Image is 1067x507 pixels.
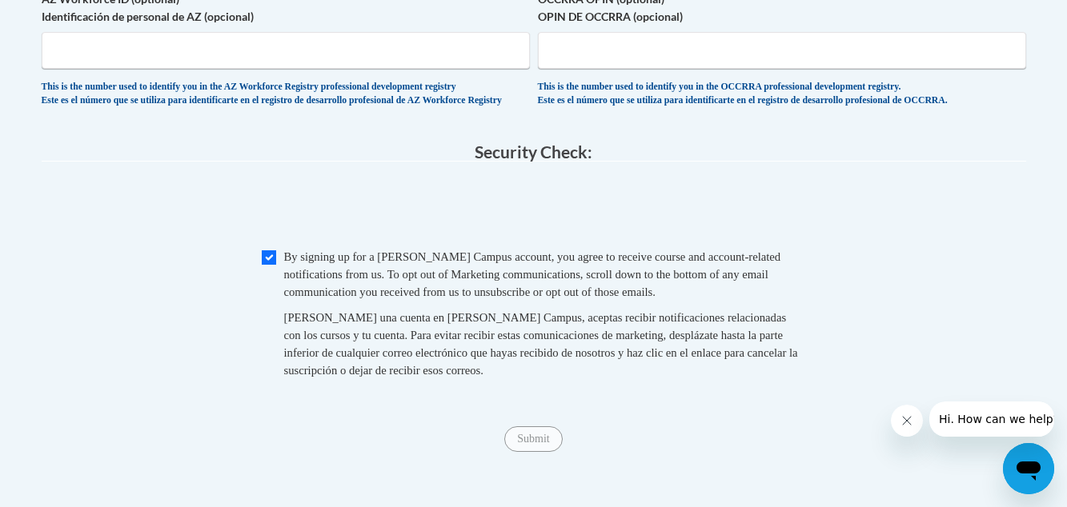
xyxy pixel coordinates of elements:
[1003,443,1054,494] iframe: Button to launch messaging window
[412,178,656,240] iframe: reCAPTCHA
[538,81,1026,107] div: This is the number used to identify you in the OCCRRA professional development registry. Este es ...
[504,426,562,452] input: Submit
[284,311,798,377] span: [PERSON_NAME] una cuenta en [PERSON_NAME] Campus, aceptas recibir notificaciones relacionadas con...
[891,405,923,437] iframe: Close message
[284,250,781,298] span: By signing up for a [PERSON_NAME] Campus account, you agree to receive course and account-related...
[10,11,130,24] span: Hi. How can we help?
[42,81,530,107] div: This is the number used to identify you in the AZ Workforce Registry professional development reg...
[929,401,1054,437] iframe: Message from company
[475,142,592,162] span: Security Check:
